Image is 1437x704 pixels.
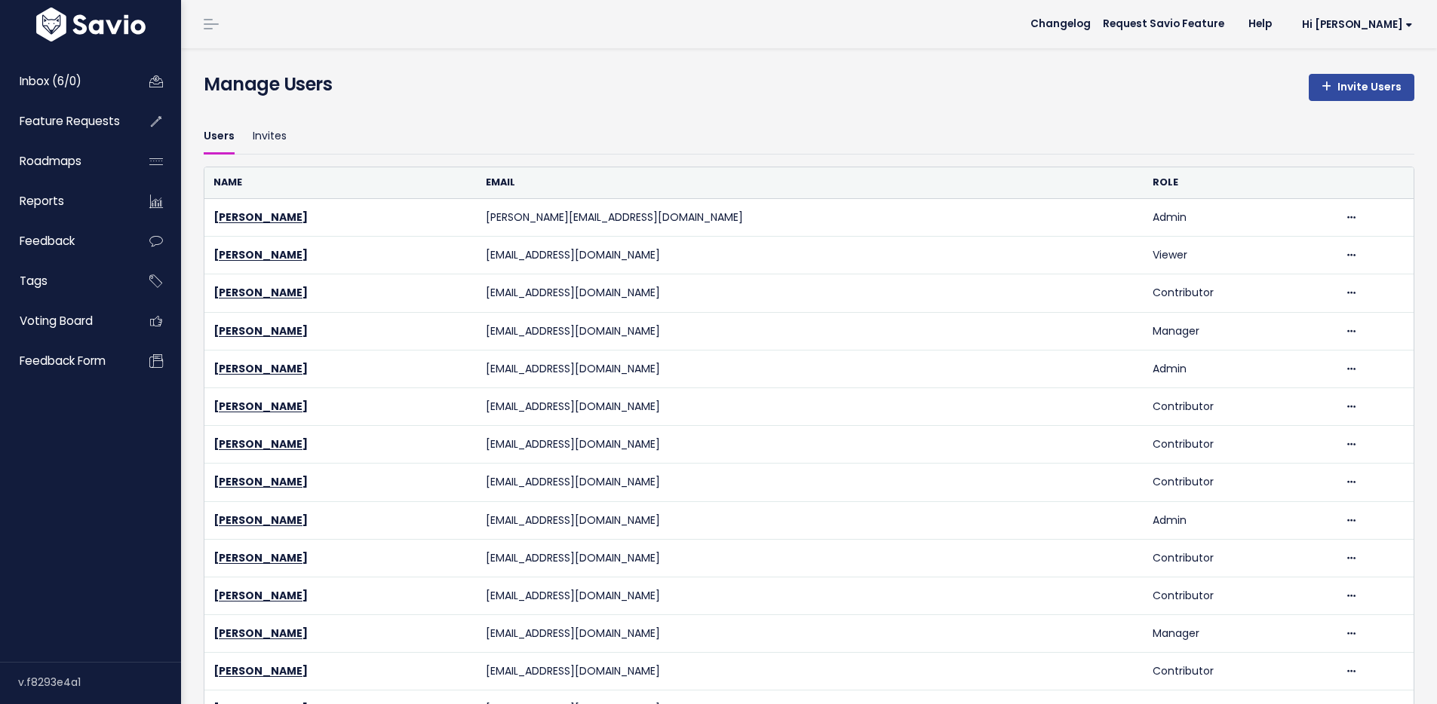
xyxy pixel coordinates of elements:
a: Roadmaps [4,144,125,179]
a: Reports [4,184,125,219]
span: Feedback [20,233,75,249]
td: Contributor [1144,387,1335,425]
a: Feedback [4,224,125,259]
th: Email [477,167,1144,198]
td: Manager [1144,615,1335,653]
a: [PERSON_NAME] [213,588,308,603]
a: [PERSON_NAME] [213,210,308,225]
a: Users [204,119,235,155]
div: v.f8293e4a1 [18,663,181,702]
td: [EMAIL_ADDRESS][DOMAIN_NAME] [477,615,1144,653]
span: Changelog [1030,19,1091,29]
a: Invites [253,119,287,155]
a: Feature Requests [4,104,125,139]
td: Viewer [1144,237,1335,274]
td: [EMAIL_ADDRESS][DOMAIN_NAME] [477,501,1144,539]
td: [EMAIL_ADDRESS][DOMAIN_NAME] [477,653,1144,690]
a: Feedback form [4,344,125,378]
td: Manager [1144,312,1335,350]
span: Voting Board [20,313,93,329]
td: [EMAIL_ADDRESS][DOMAIN_NAME] [477,539,1144,577]
span: Feature Requests [20,113,120,129]
span: Reports [20,193,64,209]
a: [PERSON_NAME] [213,436,308,451]
th: Role [1144,167,1335,198]
td: [EMAIL_ADDRESS][DOMAIN_NAME] [477,237,1144,274]
td: Contributor [1144,577,1335,614]
a: [PERSON_NAME] [213,626,308,641]
a: [PERSON_NAME] [213,663,308,678]
td: [EMAIL_ADDRESS][DOMAIN_NAME] [477,426,1144,464]
td: [EMAIL_ADDRESS][DOMAIN_NAME] [477,464,1144,501]
td: [EMAIL_ADDRESS][DOMAIN_NAME] [477,350,1144,387]
span: Hi [PERSON_NAME] [1302,19,1413,30]
a: Help [1236,13,1284,35]
a: [PERSON_NAME] [213,361,308,376]
td: Contributor [1144,274,1335,312]
td: Contributor [1144,464,1335,501]
h4: Manage Users [204,71,332,98]
a: [PERSON_NAME] [213,550,308,565]
a: [PERSON_NAME] [213,285,308,300]
td: Contributor [1144,653,1335,690]
a: [PERSON_NAME] [213,323,308,338]
a: Inbox (6/0) [4,64,125,99]
td: [EMAIL_ADDRESS][DOMAIN_NAME] [477,274,1144,312]
a: Tags [4,264,125,298]
td: Admin [1144,501,1335,539]
img: logo-white.9d6f32f41409.svg [32,8,149,41]
td: [EMAIL_ADDRESS][DOMAIN_NAME] [477,387,1144,425]
td: Admin [1144,350,1335,387]
td: [PERSON_NAME][EMAIL_ADDRESS][DOMAIN_NAME] [477,199,1144,237]
a: [PERSON_NAME] [213,399,308,414]
span: Feedback form [20,353,106,369]
a: [PERSON_NAME] [213,247,308,262]
a: Voting Board [4,304,125,338]
span: Tags [20,273,48,289]
td: [EMAIL_ADDRESS][DOMAIN_NAME] [477,312,1144,350]
a: Invite Users [1309,74,1414,101]
a: [PERSON_NAME] [213,474,308,489]
a: [PERSON_NAME] [213,513,308,528]
td: Contributor [1144,539,1335,577]
a: Hi [PERSON_NAME] [1284,13,1425,36]
a: Request Savio Feature [1091,13,1236,35]
td: Admin [1144,199,1335,237]
td: Contributor [1144,426,1335,464]
span: Roadmaps [20,153,81,169]
td: [EMAIL_ADDRESS][DOMAIN_NAME] [477,577,1144,614]
span: Inbox (6/0) [20,73,81,89]
th: Name [204,167,477,198]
